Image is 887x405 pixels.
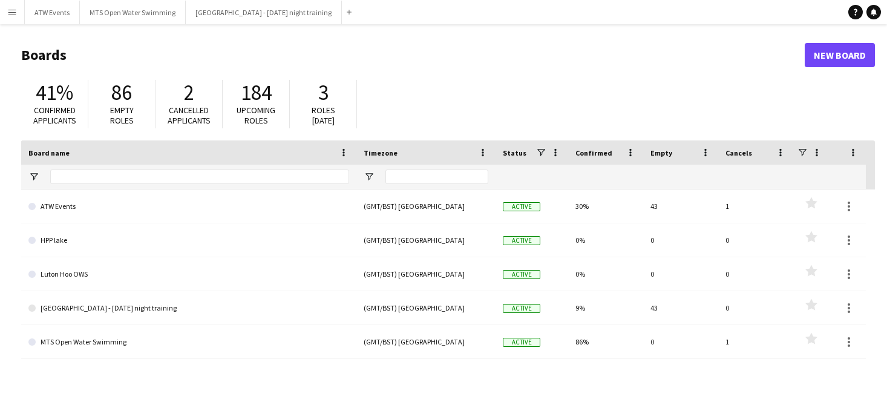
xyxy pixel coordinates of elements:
[718,325,793,358] div: 1
[356,325,496,358] div: (GMT/BST) [GEOGRAPHIC_DATA]
[718,291,793,324] div: 0
[356,257,496,291] div: (GMT/BST) [GEOGRAPHIC_DATA]
[805,43,875,67] a: New Board
[575,148,612,157] span: Confirmed
[21,46,805,64] h1: Boards
[184,79,194,106] span: 2
[643,223,718,257] div: 0
[356,291,496,324] div: (GMT/BST) [GEOGRAPHIC_DATA]
[168,105,211,126] span: Cancelled applicants
[364,148,398,157] span: Timezone
[718,189,793,223] div: 1
[503,338,540,347] span: Active
[28,171,39,182] button: Open Filter Menu
[318,79,329,106] span: 3
[237,105,275,126] span: Upcoming roles
[186,1,342,24] button: [GEOGRAPHIC_DATA] - [DATE] night training
[568,291,643,324] div: 9%
[643,257,718,291] div: 0
[568,325,643,358] div: 86%
[241,79,272,106] span: 184
[364,171,375,182] button: Open Filter Menu
[643,189,718,223] div: 43
[718,223,793,257] div: 0
[503,202,540,211] span: Active
[356,189,496,223] div: (GMT/BST) [GEOGRAPHIC_DATA]
[503,304,540,313] span: Active
[503,236,540,245] span: Active
[503,148,526,157] span: Status
[28,189,349,223] a: ATW Events
[28,291,349,325] a: [GEOGRAPHIC_DATA] - [DATE] night training
[110,105,134,126] span: Empty roles
[718,257,793,291] div: 0
[650,148,672,157] span: Empty
[28,223,349,257] a: HPP lake
[25,1,80,24] button: ATW Events
[643,325,718,358] div: 0
[356,223,496,257] div: (GMT/BST) [GEOGRAPHIC_DATA]
[725,148,752,157] span: Cancels
[385,170,488,184] input: Timezone Filter Input
[312,105,335,126] span: Roles [DATE]
[568,189,643,223] div: 30%
[568,257,643,291] div: 0%
[643,291,718,324] div: 43
[33,105,76,126] span: Confirmed applicants
[28,325,349,359] a: MTS Open Water Swimming
[28,257,349,291] a: Luton Hoo OWS
[80,1,186,24] button: MTS Open Water Swimming
[50,170,349,184] input: Board name Filter Input
[568,223,643,257] div: 0%
[28,148,70,157] span: Board name
[111,79,132,106] span: 86
[503,270,540,279] span: Active
[36,79,73,106] span: 41%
